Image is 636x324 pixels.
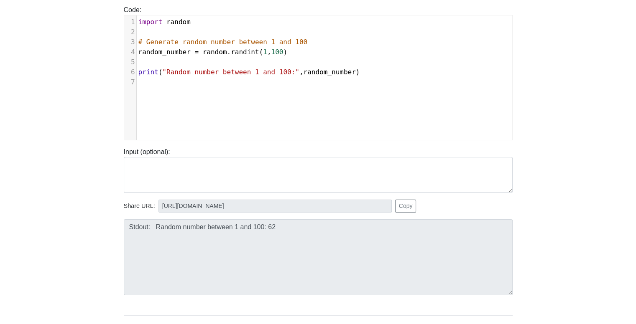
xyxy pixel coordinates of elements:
div: 1 [124,17,136,27]
div: 3 [124,37,136,47]
div: Input (optional): [117,147,519,193]
span: "Random number between 1 and 100:" [162,68,299,76]
button: Copy [395,200,416,213]
span: random [166,18,191,26]
span: . ( , ) [138,48,288,56]
span: randint [231,48,259,56]
div: 4 [124,47,136,57]
span: random_number [303,68,355,76]
div: 7 [124,77,136,87]
span: 100 [271,48,283,56]
input: No share available yet [158,200,392,213]
span: ( , ) [138,68,360,76]
span: 1 [263,48,267,56]
span: print [138,68,158,76]
span: random_number [138,48,191,56]
span: Share URL: [124,202,155,211]
span: = [194,48,199,56]
span: random [203,48,227,56]
div: 2 [124,27,136,37]
div: Code: [117,5,519,140]
span: # Generate random number between 1 and 100 [138,38,308,46]
div: 6 [124,67,136,77]
span: import [138,18,163,26]
div: 5 [124,57,136,67]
